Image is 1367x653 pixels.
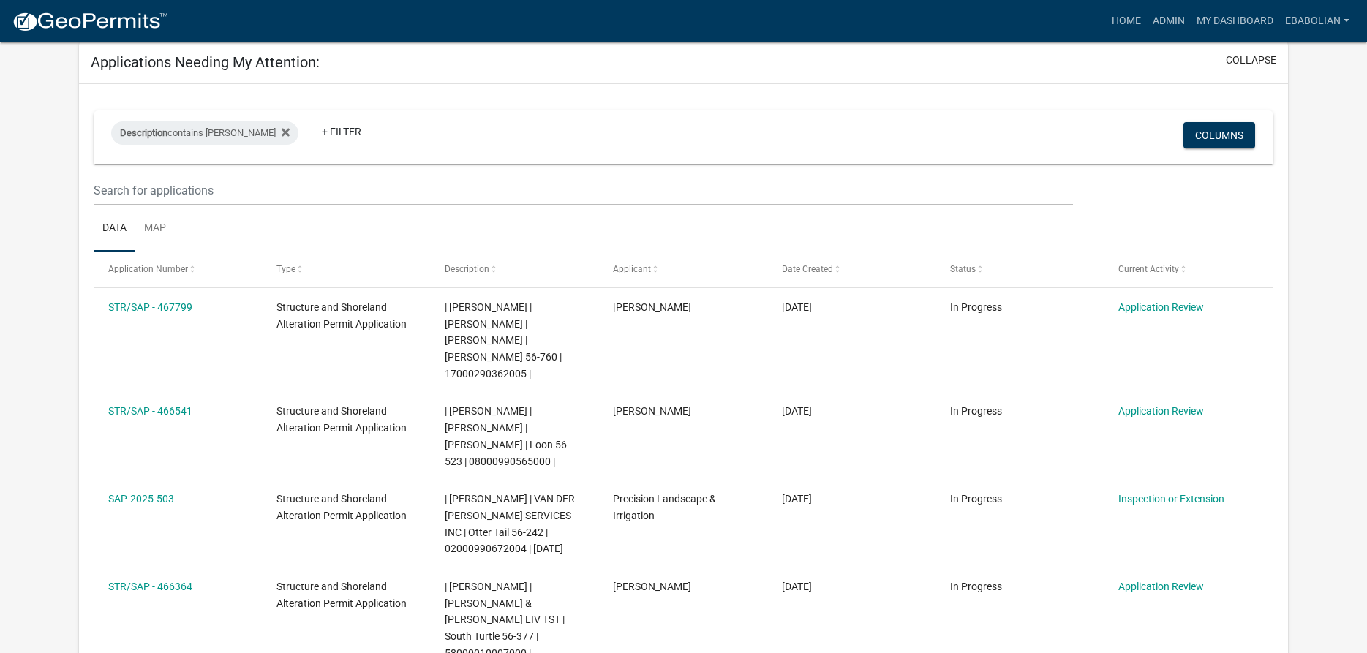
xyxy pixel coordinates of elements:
[120,127,167,138] span: Description
[445,405,570,467] span: | Eric Babolian | RICHARD T VETTER | SHARMAE M VETTER | Loon 56-523 | 08000990565000 |
[445,264,489,274] span: Description
[782,301,812,313] span: 08/22/2025
[782,264,833,274] span: Date Created
[950,264,976,274] span: Status
[431,252,599,287] datatable-header-cell: Description
[108,405,192,417] a: STR/SAP - 466541
[950,493,1002,505] span: In Progress
[111,121,298,145] div: contains [PERSON_NAME]
[782,405,812,417] span: 08/20/2025
[94,205,135,252] a: Data
[94,175,1072,205] input: Search for applications
[310,118,373,145] a: + Filter
[276,301,407,330] span: Structure and Shoreland Alteration Permit Application
[276,264,295,274] span: Type
[276,405,407,434] span: Structure and Shoreland Alteration Permit Application
[276,493,407,521] span: Structure and Shoreland Alteration Permit Application
[613,405,691,417] span: Randy Halvorson
[1226,53,1276,68] button: collapse
[1106,7,1147,35] a: Home
[1118,405,1204,417] a: Application Review
[613,581,691,592] span: Matt S Hoen
[108,581,192,592] a: STR/SAP - 466364
[936,252,1104,287] datatable-header-cell: Status
[94,252,262,287] datatable-header-cell: Application Number
[276,581,407,609] span: Structure and Shoreland Alteration Permit Application
[1183,122,1255,148] button: Columns
[613,264,651,274] span: Applicant
[950,405,1002,417] span: In Progress
[1118,493,1224,505] a: Inspection or Extension
[1279,7,1355,35] a: ebabolian
[950,301,1002,313] span: In Progress
[613,301,691,313] span: Jessie Leabo
[613,493,716,521] span: Precision Landscape & Irrigation
[108,301,192,313] a: STR/SAP - 467799
[108,264,188,274] span: Application Number
[445,493,575,554] span: | Eric Babolian | VAN DER WEIDE SERVICES INC | Otter Tail 56-242 | 02000990672004 | 08/21/2026
[599,252,767,287] datatable-header-cell: Applicant
[768,252,936,287] datatable-header-cell: Date Created
[91,53,320,71] h5: Applications Needing My Attention:
[1118,581,1204,592] a: Application Review
[1191,7,1279,35] a: My Dashboard
[108,493,174,505] a: SAP-2025-503
[1147,7,1191,35] a: Admin
[135,205,175,252] a: Map
[782,581,812,592] span: 08/19/2025
[263,252,431,287] datatable-header-cell: Type
[950,581,1002,592] span: In Progress
[1118,264,1179,274] span: Current Activity
[1118,301,1204,313] a: Application Review
[1104,252,1273,287] datatable-header-cell: Current Activity
[445,301,562,380] span: | Eric Babolian | GLORIA NICKLAY | RICHARD NICKLAY | Lizzie 56-760 | 17000290362005 |
[782,493,812,505] span: 08/19/2025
